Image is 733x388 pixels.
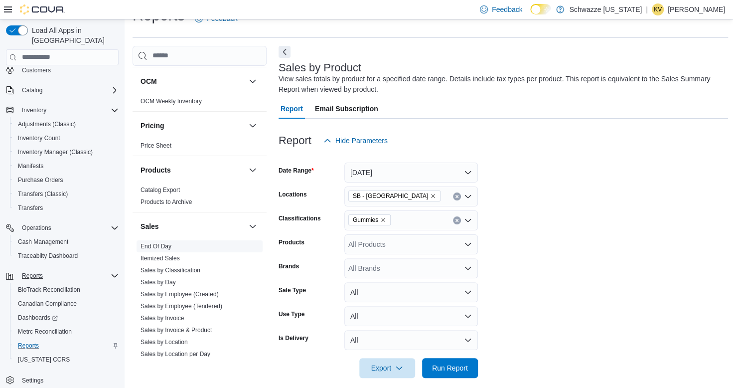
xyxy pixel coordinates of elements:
[279,262,299,270] label: Brands
[133,140,267,156] div: Pricing
[14,340,43,352] a: Reports
[141,279,176,286] a: Sales by Day
[353,215,378,225] span: Gummies
[141,350,210,358] span: Sales by Location per Day
[18,64,119,76] span: Customers
[141,315,184,322] a: Sales by Invoice
[453,193,461,200] button: Clear input
[344,330,478,350] button: All
[22,224,51,232] span: Operations
[18,134,60,142] span: Inventory Count
[335,136,388,146] span: Hide Parameters
[18,328,72,336] span: Metrc Reconciliation
[279,238,304,246] label: Products
[18,104,119,116] span: Inventory
[2,103,123,117] button: Inventory
[319,131,392,151] button: Hide Parameters
[22,272,43,280] span: Reports
[141,142,171,149] a: Price Sheet
[18,374,119,386] span: Settings
[279,191,307,198] label: Locations
[14,284,84,296] a: BioTrack Reconciliation
[279,286,306,294] label: Sale Type
[569,3,642,15] p: Schwazze [US_STATE]
[492,4,522,14] span: Feedback
[18,120,76,128] span: Adjustments (Classic)
[141,339,188,346] a: Sales by Location
[14,146,119,158] span: Inventory Manager (Classic)
[279,62,361,74] h3: Sales by Product
[247,120,259,132] button: Pricing
[18,252,78,260] span: Traceabilty Dashboard
[14,188,72,200] a: Transfers (Classic)
[14,146,97,158] a: Inventory Manager (Classic)
[14,160,47,172] a: Manifests
[18,162,43,170] span: Manifests
[10,187,123,201] button: Transfers (Classic)
[247,75,259,87] button: OCM
[141,351,210,358] a: Sales by Location per Day
[10,131,123,145] button: Inventory Count
[14,354,74,366] a: [US_STATE] CCRS
[141,76,157,86] h3: OCM
[14,160,119,172] span: Manifests
[353,191,428,201] span: SB - [GEOGRAPHIC_DATA]
[14,298,81,310] a: Canadian Compliance
[380,217,386,223] button: Remove Gummies from selection in this group
[14,326,119,338] span: Metrc Reconciliation
[141,266,200,274] span: Sales by Classification
[18,148,93,156] span: Inventory Manager (Classic)
[2,221,123,235] button: Operations
[2,63,123,77] button: Customers
[133,184,267,212] div: Products
[18,176,63,184] span: Purchase Orders
[141,98,202,105] a: OCM Weekly Inventory
[279,214,321,222] label: Classifications
[141,186,180,194] span: Catalog Export
[14,354,119,366] span: Washington CCRS
[14,174,67,186] a: Purchase Orders
[530,4,551,14] input: Dark Mode
[18,342,39,350] span: Reports
[141,121,245,131] button: Pricing
[141,303,222,310] a: Sales by Employee (Tendered)
[10,117,123,131] button: Adjustments (Classic)
[141,302,222,310] span: Sales by Employee (Tendered)
[2,269,123,283] button: Reports
[14,236,119,248] span: Cash Management
[652,3,664,15] div: Kristine Valdez
[141,221,245,231] button: Sales
[22,106,46,114] span: Inventory
[141,290,219,298] span: Sales by Employee (Created)
[10,297,123,311] button: Canadian Compliance
[464,193,472,200] button: Open list of options
[141,326,212,334] span: Sales by Invoice & Product
[141,243,171,250] a: End Of Day
[646,3,648,15] p: |
[22,66,51,74] span: Customers
[14,174,119,186] span: Purchase Orders
[2,83,123,97] button: Catalog
[344,163,478,183] button: [DATE]
[10,249,123,263] button: Traceabilty Dashboard
[18,104,50,116] button: Inventory
[18,270,119,282] span: Reports
[365,358,409,378] span: Export
[247,164,259,176] button: Products
[464,216,472,224] button: Open list of options
[10,201,123,215] button: Transfers
[14,326,76,338] a: Metrc Reconciliation
[10,283,123,297] button: BioTrack Reconciliation
[359,358,415,378] button: Export
[14,236,72,248] a: Cash Management
[141,255,180,262] a: Itemized Sales
[14,340,119,352] span: Reports
[18,190,68,198] span: Transfers (Classic)
[464,264,472,272] button: Open list of options
[10,173,123,187] button: Purchase Orders
[18,222,55,234] button: Operations
[668,3,725,15] p: [PERSON_NAME]
[141,198,192,205] a: Products to Archive
[141,221,159,231] h3: Sales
